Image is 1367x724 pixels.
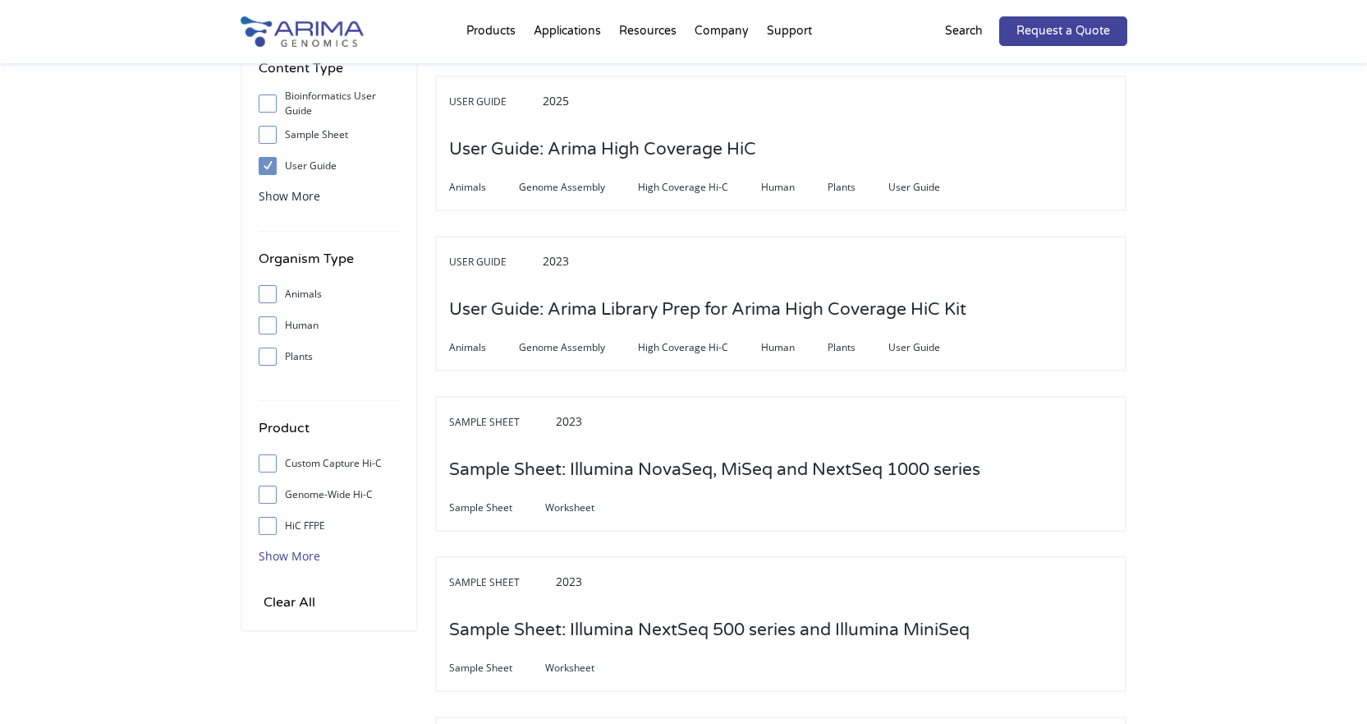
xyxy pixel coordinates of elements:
[259,548,320,564] span: Show More
[259,313,400,338] label: Human
[828,338,888,357] span: Plants
[543,253,569,269] span: 2023
[449,252,539,272] span: User Guide
[638,178,761,197] span: High Coverage Hi-C
[259,417,400,451] h4: Product
[519,178,638,197] span: Genome Assembly
[761,338,828,357] span: Human
[259,482,400,507] label: Genome-Wide Hi-C
[449,178,519,197] span: Animals
[761,178,828,197] span: Human
[449,301,966,319] a: User Guide: Arima Library Prep for Arima High Coverage HiC Kit
[519,338,638,357] span: Genome Assembly
[449,658,545,678] span: Sample Sheet
[449,621,970,639] a: Sample Sheet: Illumina NextSeq 500 series and Illumina MiniSeq
[259,514,400,538] label: HiC FFPE
[828,178,888,197] span: Plants
[543,93,569,108] span: 2025
[259,591,320,614] input: Clear All
[259,344,400,369] label: Plants
[259,188,320,204] span: Show More
[449,338,519,357] span: Animals
[638,338,761,357] span: High Coverage Hi-C
[449,573,553,593] span: Sample Sheet
[259,154,400,178] label: User Guide
[449,605,970,656] h3: Sample Sheet: Illumina NextSeq 500 series and Illumina MiniSeq
[888,178,973,197] span: User Guide
[449,141,756,159] a: User Guide: Arima High Coverage HiC
[556,574,582,589] span: 2023
[545,498,627,518] span: Worksheet
[449,498,545,518] span: Sample Sheet
[259,58,400,91] h4: Content Type
[999,16,1127,46] a: Request a Quote
[241,16,364,47] img: Arima-Genomics-logo
[259,122,400,147] label: Sample Sheet
[888,338,973,357] span: User Guide
[556,413,582,429] span: 2023
[945,21,983,42] p: Search
[449,92,539,112] span: User Guide
[449,284,966,335] h3: User Guide: Arima Library Prep for Arima High Coverage HiC Kit
[545,658,627,678] span: Worksheet
[259,248,400,282] h4: Organism Type
[259,91,400,116] label: Bioinformatics User Guide
[259,282,400,307] label: Animals
[449,124,756,175] h3: User Guide: Arima High Coverage HiC
[449,445,980,496] h3: Sample Sheet: Illumina NovaSeq, MiSeq and NextSeq 1000 series
[449,413,553,432] span: Sample Sheet
[449,461,980,479] a: Sample Sheet: Illumina NovaSeq, MiSeq and NextSeq 1000 series
[259,451,400,476] label: Custom Capture Hi-C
